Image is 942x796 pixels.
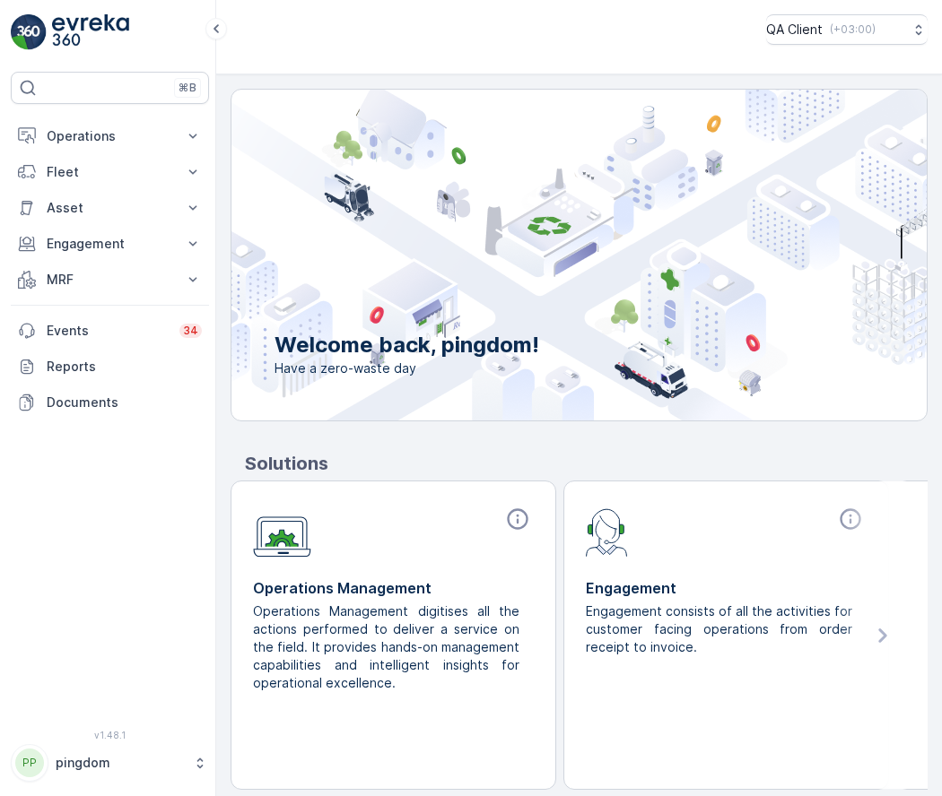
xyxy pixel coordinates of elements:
[275,331,539,359] p: Welcome back, pingdom!
[11,730,209,740] span: v 1.48.1
[15,748,44,777] div: PP
[47,271,173,289] p: MRF
[11,118,209,154] button: Operations
[47,199,173,217] p: Asset
[151,90,927,420] img: city illustration
[11,154,209,190] button: Fleet
[586,602,852,656] p: Engagement consists of all the activities for customer facing operations from order receipt to in...
[47,358,202,376] p: Reports
[11,313,209,349] a: Events34
[47,394,202,411] p: Documents
[11,385,209,420] a: Documents
[183,324,198,338] p: 34
[47,235,173,253] p: Engagement
[766,21,823,39] p: QA Client
[11,226,209,262] button: Engagement
[253,602,519,692] p: Operations Management digitises all the actions performed to deliver a service on the field. It p...
[11,349,209,385] a: Reports
[586,506,628,557] img: module-icon
[245,450,928,477] p: Solutions
[586,577,867,599] p: Engagement
[11,744,209,782] button: PPpingdom
[830,22,876,37] p: ( +03:00 )
[11,262,209,298] button: MRF
[47,127,173,145] p: Operations
[253,577,534,599] p: Operations Management
[766,14,928,45] button: QA Client(+03:00)
[11,190,209,226] button: Asset
[52,14,129,50] img: logo_light-DOdMpM7g.png
[275,359,539,377] span: Have a zero-waste day
[47,322,169,340] p: Events
[47,163,173,181] p: Fleet
[179,81,196,95] p: ⌘B
[11,14,47,50] img: logo
[56,754,184,772] p: pingdom
[253,506,311,558] img: module-icon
